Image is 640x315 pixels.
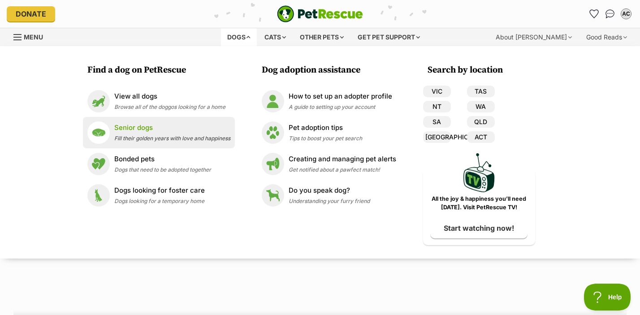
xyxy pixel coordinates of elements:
a: [GEOGRAPHIC_DATA] [423,131,451,143]
span: Dogs looking for a temporary home [114,198,204,204]
a: Senior dogs Senior dogs Fill their golden years with love and happiness [87,121,230,144]
button: My account [619,7,633,21]
p: Pet adoption tips [289,123,362,133]
p: Bonded pets [114,154,211,164]
p: Dogs looking for foster care [114,186,205,196]
img: Bonded pets [87,153,110,175]
div: AC [622,9,631,18]
div: Get pet support [351,28,426,46]
a: Do you speak dog? Do you speak dog? Understanding your furry friend [262,184,396,207]
span: Browse all of the doggos looking for a home [114,104,225,110]
a: Pet adoption tips Pet adoption tips Tips to boost your pet search [262,121,396,144]
img: Do you speak dog? [262,184,284,207]
span: Get notified about a pawfect match! [289,166,380,173]
p: Do you speak dog? [289,186,370,196]
h3: Search by location [428,64,535,77]
a: TAS [467,86,495,97]
img: chat-41dd97257d64d25036548639549fe6c8038ab92f7586957e7f3b1b290dea8141.svg [605,9,615,18]
div: Cats [258,28,292,46]
a: QLD [467,116,495,128]
p: How to set up an adopter profile [289,91,392,102]
img: Dogs looking for foster care [87,184,110,207]
a: Creating and managing pet alerts Creating and managing pet alerts Get notified about a pawfect ma... [262,153,396,175]
a: Menu [13,28,49,44]
img: Senior dogs [87,121,110,144]
a: Donate [7,6,55,22]
h3: Dog adoption assistance [262,64,401,77]
img: Creating and managing pet alerts [262,153,284,175]
a: View all dogs View all dogs Browse all of the doggos looking for a home [87,90,230,112]
p: All the joy & happiness you’ll need [DATE]. Visit PetRescue TV! [430,195,528,212]
span: Menu [24,33,43,41]
p: View all dogs [114,91,225,102]
span: Dogs that need to be adopted together [114,166,211,173]
img: View all dogs [87,90,110,112]
a: How to set up an adopter profile How to set up an adopter profile A guide to setting up your account [262,90,396,112]
iframe: Help Scout Beacon - Open [584,284,631,311]
a: ACT [467,131,495,143]
a: PetRescue [277,5,363,22]
a: NT [423,101,451,112]
div: Other pets [294,28,350,46]
a: Conversations [603,7,617,21]
a: Dogs looking for foster care Dogs looking for foster care Dogs looking for a temporary home [87,184,230,207]
a: Start watching now! [430,218,528,238]
span: A guide to setting up your account [289,104,375,110]
span: Understanding your furry friend [289,198,370,204]
img: PetRescue TV logo [463,153,495,192]
a: VIC [423,86,451,97]
img: Pet adoption tips [262,121,284,144]
div: About [PERSON_NAME] [489,28,578,46]
a: WA [467,101,495,112]
h3: Find a dog on PetRescue [87,64,235,77]
span: Tips to boost your pet search [289,135,362,142]
a: SA [423,116,451,128]
ul: Account quick links [587,7,633,21]
img: How to set up an adopter profile [262,90,284,112]
a: Favourites [587,7,601,21]
a: Bonded pets Bonded pets Dogs that need to be adopted together [87,153,230,175]
p: Senior dogs [114,123,230,133]
span: Fill their golden years with love and happiness [114,135,230,142]
div: Dogs [221,28,257,46]
p: Creating and managing pet alerts [289,154,396,164]
img: logo-e224e6f780fb5917bec1dbf3a21bbac754714ae5b6737aabdf751b685950b380.svg [277,5,363,22]
div: Good Reads [580,28,633,46]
